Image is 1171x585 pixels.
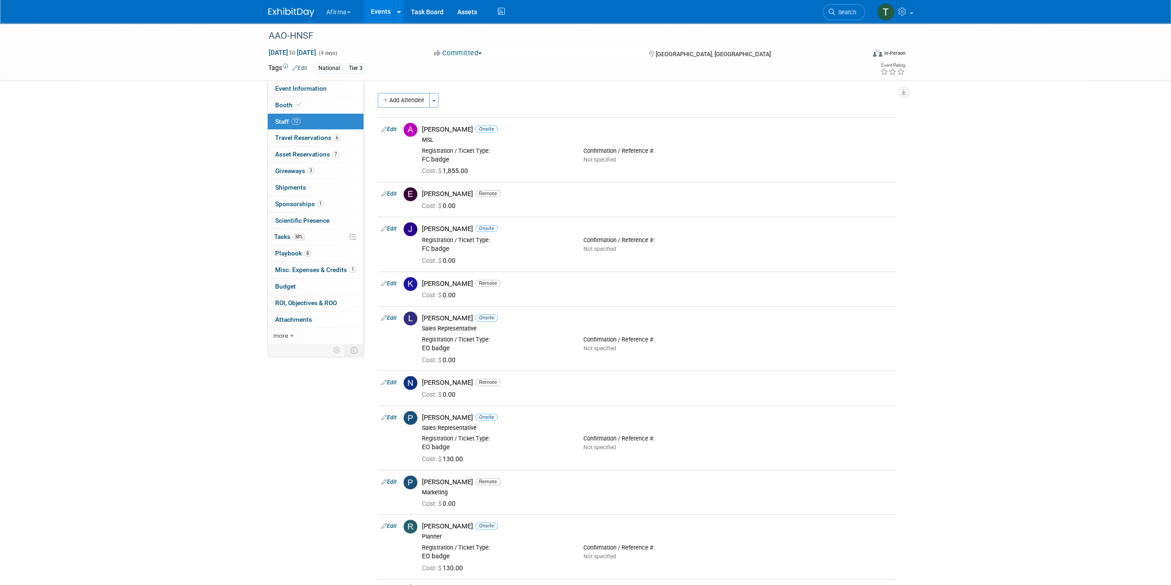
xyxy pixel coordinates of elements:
a: Misc. Expenses & Credits1 [268,262,363,278]
a: ROI, Objectives & ROO [268,295,363,311]
span: 1 [317,200,324,207]
td: Tags [268,63,307,74]
span: Onsite [475,126,498,133]
div: [PERSON_NAME] [422,522,893,531]
span: Event Information [275,85,327,92]
div: Sales Representative [422,424,893,432]
span: Attachments [275,316,312,323]
div: Confirmation / Reference #: [583,544,731,551]
span: [GEOGRAPHIC_DATA], [GEOGRAPHIC_DATA] [656,51,771,58]
div: FC badge [422,245,570,253]
div: Registration / Ticket Type: [422,147,570,155]
span: 0.00 [422,257,459,264]
a: Edit [381,523,397,529]
span: 1,855.00 [422,167,472,174]
div: [PERSON_NAME] [422,378,893,387]
div: MSL [422,136,893,144]
span: 8 [304,250,311,257]
div: Event Rating [880,63,905,68]
div: EO badge [422,443,570,452]
span: 130.00 [422,564,467,572]
span: Remote [475,478,501,485]
div: FC badge [422,156,570,164]
button: Committed [431,48,485,58]
img: P.jpg [404,475,417,489]
div: Confirmation / Reference #: [583,237,731,244]
span: Cost: $ [422,564,443,572]
div: EO badge [422,344,570,353]
span: Travel Reservations [275,134,340,141]
img: Taylor Sebesta [877,3,894,21]
span: Tasks [274,233,305,240]
img: Format-Inperson.png [873,49,882,57]
span: Onsite [475,414,498,421]
img: L.jpg [404,312,417,325]
div: [PERSON_NAME] [422,125,893,134]
div: [PERSON_NAME] [422,190,893,198]
a: Attachments [268,312,363,328]
span: 0.00 [422,500,459,507]
a: Sponsorships1 [268,196,363,212]
a: Travel Reservations6 [268,130,363,146]
div: In-Person [883,50,905,57]
span: Budget [275,283,296,290]
span: Playbook [275,249,311,257]
span: 130.00 [422,455,467,463]
span: Remote [475,379,501,386]
a: Search [823,4,865,20]
span: Remote [475,190,501,197]
div: [PERSON_NAME] [422,314,893,323]
a: Edit [381,414,397,421]
span: Onsite [475,225,498,232]
span: 0.00 [422,356,459,364]
div: Event Format [811,48,906,62]
span: Cost: $ [422,202,443,209]
span: 38% [293,233,305,240]
a: Edit [381,226,397,232]
div: Confirmation / Reference #: [583,147,731,155]
span: 0.00 [422,202,459,209]
span: Booth [275,101,303,109]
div: Marketing [422,489,893,496]
div: Registration / Ticket Type: [422,435,570,442]
button: Add Attendee [378,93,430,108]
div: EO badge [422,552,570,561]
a: Budget [268,278,363,295]
a: Edit [381,479,397,485]
span: Misc. Expenses & Credits [275,266,356,273]
img: N.jpg [404,376,417,390]
a: Booth [268,97,363,113]
span: 6 [334,134,340,141]
span: Staff [275,118,300,125]
span: Not specified [583,553,616,560]
span: [DATE] [DATE] [268,48,317,57]
span: 1 [349,266,356,273]
img: A.jpg [404,123,417,137]
span: to [288,49,297,56]
span: 0.00 [422,391,459,398]
img: J.jpg [404,222,417,236]
div: [PERSON_NAME] [422,279,893,288]
img: P.jpg [404,411,417,425]
span: Sponsorships [275,200,324,208]
a: Event Information [268,81,363,97]
a: Edit [381,379,397,386]
div: [PERSON_NAME] [422,225,893,233]
img: ExhibitDay [268,8,314,17]
span: Not specified [583,345,616,352]
a: Shipments [268,180,363,196]
div: Registration / Ticket Type: [422,336,570,343]
span: Not specified [583,156,616,163]
span: Onsite [475,314,498,321]
a: Edit [381,191,397,197]
div: Confirmation / Reference #: [583,336,731,343]
a: Playbook8 [268,245,363,261]
a: Giveaways3 [268,163,363,179]
a: Edit [292,65,307,71]
span: (4 days) [318,50,337,56]
span: Cost: $ [422,391,443,398]
div: Confirmation / Reference #: [583,435,731,442]
span: Not specified [583,444,616,451]
div: Registration / Ticket Type: [422,544,570,551]
td: Toggle Event Tabs [345,344,363,356]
